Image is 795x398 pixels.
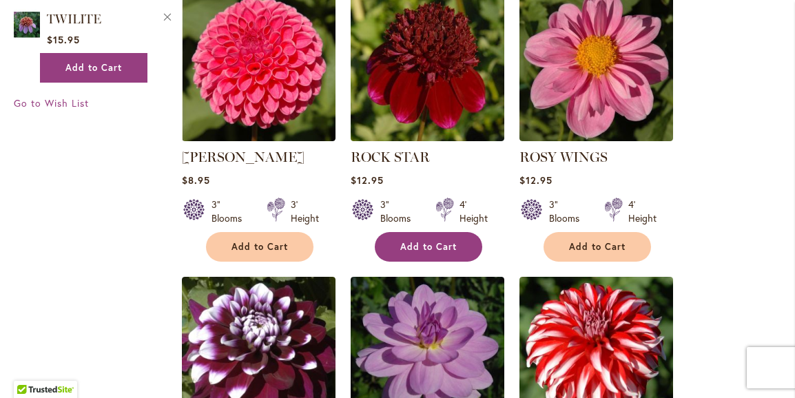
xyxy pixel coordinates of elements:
[14,96,89,110] a: Go to Wish List
[380,198,419,225] div: 3" Blooms
[47,12,101,27] a: TWILITE
[519,174,553,187] span: $12.95
[10,349,49,388] iframe: Launch Accessibility Center
[569,241,626,253] span: Add to Cart
[519,149,608,165] a: ROSY WINGS
[291,198,319,225] div: 3' Height
[519,131,673,144] a: ROSY WINGS
[182,174,210,187] span: $8.95
[628,198,657,225] div: 4' Height
[47,33,80,46] span: $15.95
[14,9,40,43] a: TWILITE
[400,241,457,253] span: Add to Cart
[549,198,588,225] div: 3" Blooms
[351,174,384,187] span: $12.95
[351,131,504,144] a: ROCK STAR
[14,9,40,40] img: TWILITE
[40,53,147,83] button: Add to Cart
[211,198,250,225] div: 3" Blooms
[182,149,304,165] a: [PERSON_NAME]
[206,232,313,262] button: Add to Cart
[375,232,482,262] button: Add to Cart
[231,241,288,253] span: Add to Cart
[182,131,335,144] a: REBECCA LYNN
[460,198,488,225] div: 4' Height
[351,149,430,165] a: ROCK STAR
[544,232,651,262] button: Add to Cart
[65,62,122,74] span: Add to Cart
